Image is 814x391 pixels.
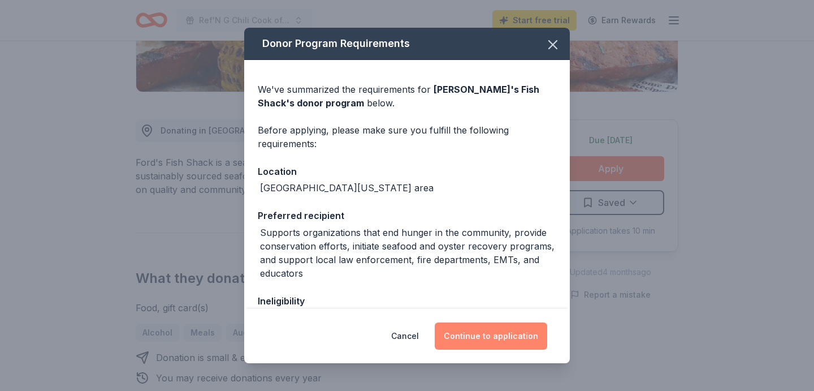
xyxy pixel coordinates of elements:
div: Supports organizations that end hunger in the community, provide conservation efforts, initiate s... [260,226,556,280]
div: Location [258,164,556,179]
div: Before applying, please make sure you fulfill the following requirements: [258,123,556,151]
button: Cancel [391,323,419,350]
div: We've summarized the requirements for below. [258,83,556,110]
div: Donor Program Requirements [244,28,570,60]
div: Ineligibility [258,294,556,308]
button: Continue to application [435,323,547,350]
div: Preferred recipient [258,208,556,223]
div: [GEOGRAPHIC_DATA][US_STATE] area [260,181,434,195]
